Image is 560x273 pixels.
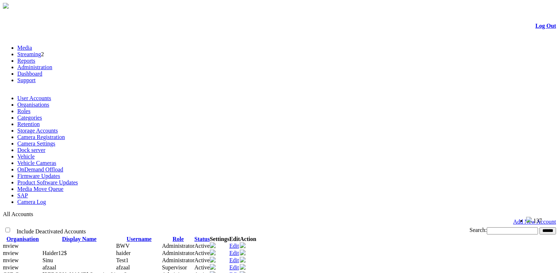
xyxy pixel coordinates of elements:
[194,264,210,271] td: Active
[210,257,216,263] img: camera24.png
[240,265,246,271] a: Deactivate
[229,264,239,270] a: Edit
[116,257,128,263] span: Test1
[127,236,151,242] a: Username
[116,250,131,256] span: haider
[17,51,41,57] a: Streaming
[17,121,40,127] a: Retention
[17,166,63,173] a: OnDemand Offload
[173,236,184,242] a: Role
[194,242,210,250] td: Active
[17,228,86,234] span: Include Deactivated Accounts
[17,147,45,153] a: Dock server
[17,192,28,198] a: SAP
[17,160,56,166] a: Vehicle Cameras
[229,243,239,249] a: Edit
[17,64,52,70] a: Administration
[17,140,55,147] a: Camera Settings
[240,264,246,270] img: user-active-green-icon.svg
[194,250,210,257] td: Active
[3,257,19,263] span: mview
[17,95,51,101] a: User Accounts
[210,250,216,255] img: camera24.png
[240,250,246,256] a: Deactivate
[194,236,210,242] a: Status
[43,264,56,270] span: Contact Method: SMS and Email
[3,250,19,256] span: mview
[3,3,9,9] img: arrow-3.png
[240,258,246,264] a: Deactivate
[3,264,19,270] span: mview
[535,23,556,29] a: Log Out
[17,173,60,179] a: Firmware Updates
[240,250,246,255] img: user-active-green-icon.svg
[526,217,532,223] img: bell25.png
[460,217,512,223] span: Welcome, - (Administrator)
[116,264,130,270] span: afzaal
[17,77,36,83] a: Support
[17,127,58,134] a: Storage Accounts
[240,243,246,249] a: Deactivate
[210,264,216,270] img: camera24.png
[17,108,30,114] a: Roles
[194,257,210,264] td: Active
[6,236,39,242] a: Organisation
[533,218,542,224] span: 137
[229,257,239,263] a: Edit
[17,115,42,121] a: Categories
[17,179,78,185] a: Product Software Updates
[162,257,194,264] td: Administrator
[210,242,216,248] img: camera24.png
[17,45,32,51] a: Media
[240,236,256,242] th: Action
[17,199,46,205] a: Camera Log
[17,134,65,140] a: Camera Registration
[3,211,33,217] span: All Accounts
[229,250,239,256] a: Edit
[17,102,49,108] a: Organisations
[43,250,67,256] span: Contact Method: None
[3,243,19,249] span: mview
[17,153,35,160] a: Vehicle
[41,51,44,57] span: 2
[240,242,246,248] img: user-active-green-icon.svg
[273,227,556,234] div: Search:
[162,242,194,250] td: Administrator
[162,264,194,271] td: Supervisor
[240,257,246,263] img: user-active-green-icon.svg
[17,71,42,77] a: Dashboard
[116,243,129,249] span: BWV
[210,236,229,242] th: Settings
[229,236,240,242] th: Edit
[62,236,97,242] a: Display Name
[17,186,63,192] a: Media Move Queue
[17,58,35,64] a: Reports
[43,257,53,263] span: Contact Method: SMS and Email
[162,250,194,257] td: Administrator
